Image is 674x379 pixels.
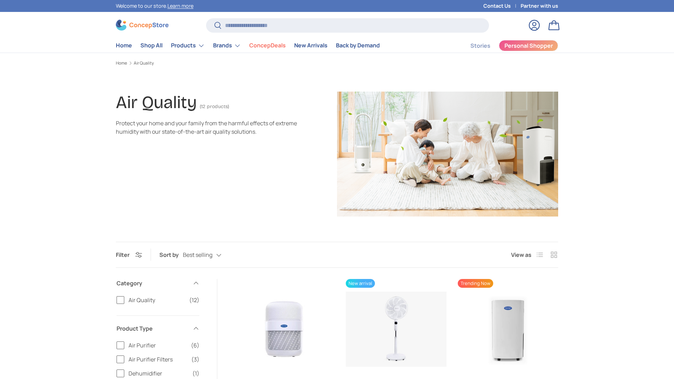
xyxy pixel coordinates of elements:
span: Dehumidifier [128,369,188,378]
p: Welcome to our store. [116,2,193,10]
a: Shop All [140,39,163,52]
span: Personal Shopper [504,43,553,48]
a: Home [116,39,132,52]
summary: Category [117,271,199,296]
nav: Secondary [454,39,558,53]
button: Best selling [183,249,236,261]
span: (1) [192,369,199,378]
span: Product Type [117,324,188,333]
summary: Product Type [117,316,199,341]
span: (12 products) [200,104,229,109]
img: ConcepStore [116,20,168,31]
a: Stories [470,39,490,53]
a: Partner with us [521,2,558,10]
span: New arrival [346,279,375,288]
nav: Breadcrumbs [116,60,558,66]
a: Personal Shopper [499,40,558,51]
a: Back by Demand [336,39,380,52]
img: Air Quality [337,92,558,217]
a: Air Quality [134,61,154,65]
span: Trending Now [458,279,493,288]
summary: Products [167,39,209,53]
a: Learn more [167,2,193,9]
a: Products [171,39,205,53]
span: (12) [189,296,199,304]
label: Sort by [159,251,183,259]
span: Air Quality [128,296,185,304]
a: Contact Us [483,2,521,10]
span: Air Purifier [128,341,187,350]
span: Filter [116,251,130,259]
span: Air Purifier Filters [128,355,187,364]
span: (3) [191,355,199,364]
a: New Arrivals [294,39,328,52]
a: Brands [213,39,241,53]
summary: Brands [209,39,245,53]
a: ConcepDeals [249,39,286,52]
span: View as [511,251,531,259]
h1: Air Quality [116,92,197,113]
div: Protect your home and your family from the harmful effects of extreme humidity with our state-of-... [116,119,298,136]
a: Home [116,61,127,65]
span: Category [117,279,188,287]
button: Filter [116,251,142,259]
span: (6) [191,341,199,350]
span: Best selling [183,252,212,258]
nav: Primary [116,39,380,53]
